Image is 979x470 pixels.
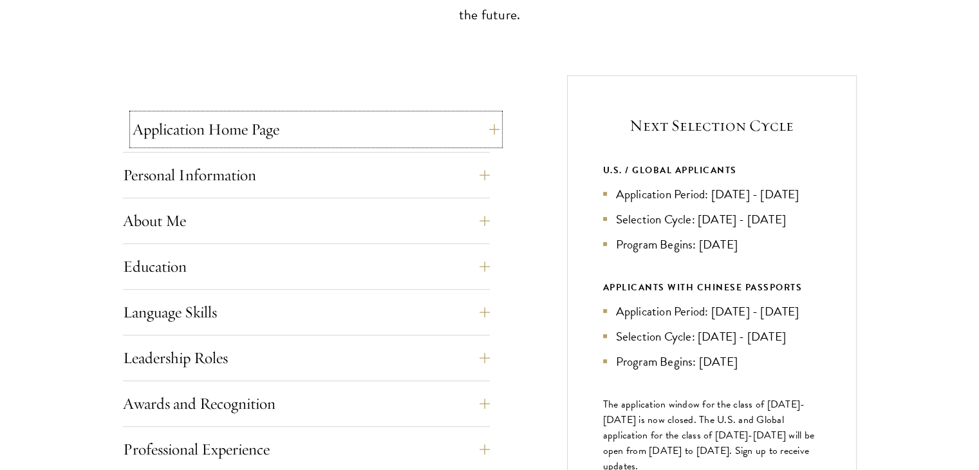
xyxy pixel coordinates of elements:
[603,210,821,229] li: Selection Cycle: [DATE] - [DATE]
[123,297,490,328] button: Language Skills
[603,279,821,296] div: APPLICANTS WITH CHINESE PASSPORTS
[603,162,821,178] div: U.S. / GLOBAL APPLICANTS
[603,352,821,371] li: Program Begins: [DATE]
[123,251,490,282] button: Education
[133,114,499,145] button: Application Home Page
[603,235,821,254] li: Program Begins: [DATE]
[603,185,821,203] li: Application Period: [DATE] - [DATE]
[603,327,821,346] li: Selection Cycle: [DATE] - [DATE]
[123,205,490,236] button: About Me
[123,343,490,373] button: Leadership Roles
[603,115,821,136] h5: Next Selection Cycle
[603,302,821,321] li: Application Period: [DATE] - [DATE]
[123,160,490,191] button: Personal Information
[123,388,490,419] button: Awards and Recognition
[123,434,490,465] button: Professional Experience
